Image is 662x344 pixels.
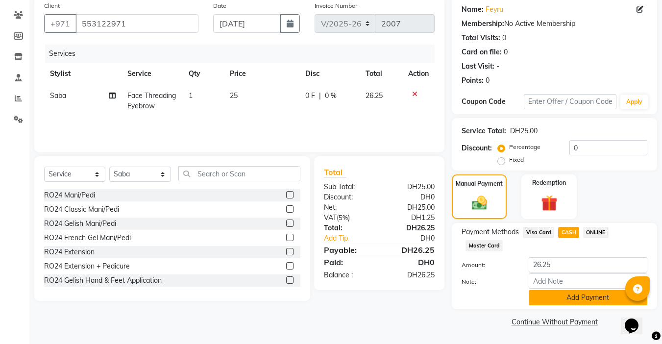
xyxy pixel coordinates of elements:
span: Total [324,167,346,177]
th: Disc [299,63,360,85]
div: RO24 Classic Mani/Pedi [44,204,119,215]
div: DH26.25 [379,223,442,233]
input: Enter Offer / Coupon Code [524,94,616,109]
label: Fixed [509,155,524,164]
div: 0 [502,33,506,43]
div: Membership: [462,19,504,29]
div: - [496,61,499,72]
img: _cash.svg [467,194,492,212]
span: Visa Card [523,227,554,238]
span: 0 F [305,91,315,101]
label: Note: [454,277,521,286]
div: 0 [486,75,490,86]
input: Amount [529,257,647,272]
div: DH0 [379,192,442,202]
div: Last Visit: [462,61,494,72]
th: Stylist [44,63,122,85]
span: VAT [324,213,337,222]
span: CASH [558,227,579,238]
div: RO24 Extension + Pedicure [44,261,130,271]
iframe: chat widget [621,305,652,334]
input: Search by Name/Mobile/Email/Code [75,14,198,33]
span: Saba [50,91,66,100]
button: Add Payment [529,290,647,305]
th: Total [360,63,402,85]
span: Face Threading Eyebrow [127,91,176,110]
div: RO24 French Gel Mani/Pedi [44,233,131,243]
div: DH0 [390,233,442,244]
button: +971 [44,14,76,33]
div: Total Visits: [462,33,500,43]
span: 1 [189,91,193,100]
span: 26.25 [366,91,383,100]
label: Amount: [454,261,521,270]
label: Client [44,1,60,10]
th: Price [224,63,300,85]
div: DH25.00 [379,202,442,213]
div: Discount: [317,192,379,202]
div: Discount: [462,143,492,153]
a: Feyru [486,4,503,15]
div: RO24 Gelish Mani/Pedi [44,219,116,229]
div: ( ) [317,213,379,223]
img: _gift.svg [536,193,563,213]
span: 25 [230,91,238,100]
div: DH1.25 [379,213,442,223]
div: Coupon Code [462,97,523,107]
div: Card on file: [462,47,502,57]
th: Qty [183,63,224,85]
span: ONLINE [583,227,609,238]
input: Search or Scan [178,166,300,181]
div: Net: [317,202,379,213]
span: 0 % [325,91,337,101]
span: Master Card [466,240,503,251]
div: Balance : [317,270,379,280]
input: Add Note [529,273,647,289]
div: No Active Membership [462,19,647,29]
span: 5% [339,214,348,221]
div: Paid: [317,256,379,268]
span: | [319,91,321,101]
div: Points: [462,75,484,86]
th: Action [402,63,435,85]
th: Service [122,63,183,85]
div: DH26.25 [379,244,442,256]
button: Apply [620,95,648,109]
div: Service Total: [462,126,506,136]
a: Add Tip [317,233,390,244]
label: Percentage [509,143,540,151]
div: DH25.00 [379,182,442,192]
div: RO24 Extension [44,247,95,257]
label: Invoice Number [315,1,357,10]
div: Services [45,45,442,63]
label: Manual Payment [456,179,503,188]
div: RO24 Mani/Pedi [44,190,95,200]
div: RO24 Gelish Hand & Feet Application [44,275,162,286]
div: Sub Total: [317,182,379,192]
div: 0 [504,47,508,57]
a: Continue Without Payment [454,317,655,327]
label: Date [213,1,226,10]
div: DH25.00 [510,126,538,136]
div: Total: [317,223,379,233]
label: Redemption [532,178,566,187]
div: Name: [462,4,484,15]
div: Payable: [317,244,379,256]
div: DH26.25 [379,270,442,280]
span: Payment Methods [462,227,519,237]
div: DH0 [379,256,442,268]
